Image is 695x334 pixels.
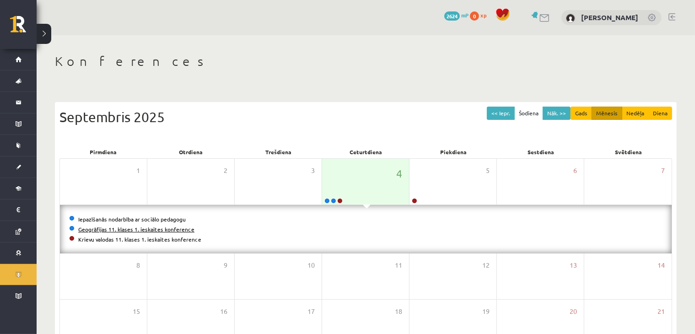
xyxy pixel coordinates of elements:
[136,166,140,176] span: 1
[307,260,315,270] span: 10
[657,307,665,317] span: 21
[444,11,460,21] span: 2624
[480,11,486,19] span: xp
[78,215,186,223] a: Iepazīšanās nodarbība ar sociālo pedagogu
[585,145,672,158] div: Svētdiena
[59,145,147,158] div: Pirmdiena
[581,13,638,22] a: [PERSON_NAME]
[592,107,622,120] button: Mēnesis
[396,166,402,181] span: 4
[470,11,491,19] a: 0 xp
[482,307,490,317] span: 19
[573,166,577,176] span: 6
[136,260,140,270] span: 8
[444,11,469,19] a: 2624 mP
[566,14,575,23] img: Diāna Rihaļska
[648,107,672,120] button: Diena
[497,145,584,158] div: Sestdiena
[570,307,577,317] span: 20
[514,107,543,120] button: Šodiena
[661,166,665,176] span: 7
[59,107,672,127] div: Septembris 2025
[486,166,490,176] span: 5
[224,166,227,176] span: 2
[78,226,194,233] a: Ģeogrāfijas 11. klases 1. ieskaites konference
[311,166,315,176] span: 3
[78,236,201,243] a: Krievu valodas 11. klases 1. ieskaites konference
[571,107,592,120] button: Gads
[487,107,515,120] button: << Iepr.
[147,145,234,158] div: Otrdiena
[235,145,322,158] div: Trešdiena
[133,307,140,317] span: 15
[657,260,665,270] span: 14
[55,54,677,69] h1: Konferences
[322,145,409,158] div: Ceturtdiena
[395,307,402,317] span: 18
[543,107,571,120] button: Nāk. >>
[10,16,37,39] a: Rīgas 1. Tālmācības vidusskola
[622,107,649,120] button: Nedēļa
[461,11,469,19] span: mP
[224,260,227,270] span: 9
[220,307,227,317] span: 16
[470,11,479,21] span: 0
[570,260,577,270] span: 13
[409,145,497,158] div: Piekdiena
[395,260,402,270] span: 11
[482,260,490,270] span: 12
[307,307,315,317] span: 17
